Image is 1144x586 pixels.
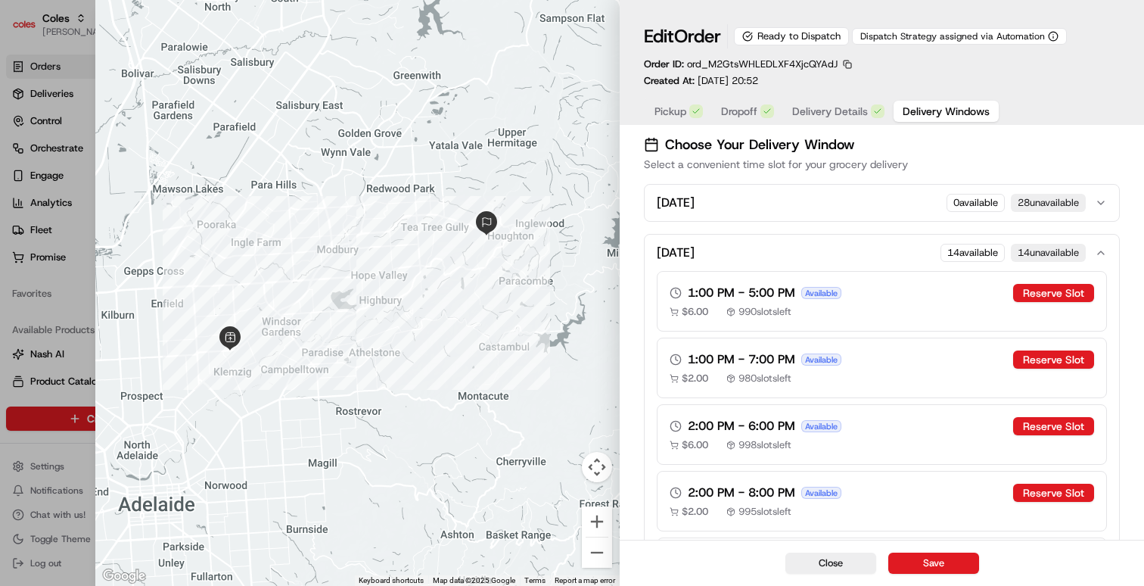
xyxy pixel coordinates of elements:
span: Pickup [654,104,686,119]
button: Close [785,553,876,574]
span: Map data ©2025 Google [433,576,515,584]
span: Pylon [151,335,183,346]
span: 2:00 PM - 6:00 PM [688,417,795,435]
img: 1756434665150-4e636765-6d04-44f2-b13a-1d7bbed723a0 [32,145,59,172]
button: Start new chat [257,149,275,167]
a: 📗Knowledge Base [9,291,122,319]
div: 0 available [947,194,1005,212]
span: API Documentation [143,298,243,313]
div: Available [801,487,841,499]
p: Order ID: [644,58,838,71]
div: 📗 [15,299,27,311]
a: Open this area in Google Maps (opens a new window) [99,566,149,586]
p: Select a convenient time slot for your grocery delivery [644,157,1120,172]
img: Joseph V. [15,220,39,245]
span: 1:00 PM - 5:00 PM [688,284,795,302]
div: Available [801,420,841,432]
button: Reserve Slot [1013,417,1094,435]
span: 990 slot s left [738,305,791,319]
h4: [DATE] [657,194,695,212]
button: Map camera controls [582,452,612,482]
span: Dispatch Strategy assigned via Automation [860,30,1045,42]
span: 998 slot s left [738,438,791,452]
div: 28 unavailable [1011,194,1086,212]
img: Google [99,566,149,586]
span: ord_M2GtsWHLEDLXF4XjcQYAdJ [687,58,838,70]
div: Available [801,354,841,366]
a: Report a map error [555,576,615,584]
button: Zoom in [582,507,612,537]
p: Created At: [644,74,758,88]
button: Keyboard shortcuts [359,575,424,586]
span: 995 slot s left [738,505,791,519]
h1: Edit [644,24,721,48]
span: 980 slot s left [738,372,791,385]
div: 💻 [128,299,140,311]
button: Save [888,553,979,574]
h3: Choose Your Delivery Window [644,134,1120,155]
span: [DATE] 20:52 [698,74,758,87]
a: Powered byPylon [107,334,183,346]
button: See all [235,194,275,212]
div: Available [801,287,841,299]
button: [DATE]14available14unavailable [645,235,1119,271]
span: Delivery Details [792,104,868,119]
button: Reserve Slot [1013,284,1094,302]
button: Zoom out [582,538,612,568]
img: 1736555255976-a54dd68f-1ca7-489b-9aae-adbdc363a1c4 [30,235,42,248]
span: Order [674,24,721,48]
span: 2:00 PM - 8:00 PM [688,484,795,502]
div: Past conversations [15,197,101,209]
div: Start new chat [68,145,248,160]
h4: [DATE] [657,244,695,262]
div: 14 unavailable [1011,244,1086,262]
span: Knowledge Base [30,298,116,313]
div: Ready to Dispatch [734,27,849,45]
span: • [126,235,131,247]
span: $6.00 [682,438,708,452]
a: Terms (opens in new tab) [524,576,546,584]
span: 1:00 PM - 7:00 PM [688,351,795,369]
span: $6.00 [682,305,708,319]
span: Delivery Windows [903,104,990,119]
span: [PERSON_NAME] [47,235,123,247]
a: 💻API Documentation [122,291,249,319]
button: Reserve Slot [1013,484,1094,502]
button: Dispatch Strategy assigned via Automation [852,28,1067,45]
input: Got a question? Start typing here... [39,98,272,114]
span: $2.00 [682,372,708,385]
span: [DATE] [134,235,165,247]
span: $2.00 [682,505,708,519]
span: Dropoff [721,104,757,119]
img: Nash [15,15,45,45]
p: Welcome 👋 [15,61,275,85]
button: Reserve Slot [1013,351,1094,369]
button: [DATE]0available28unavailable [645,185,1119,221]
div: We're available if you need us! [68,160,208,172]
img: 1736555255976-a54dd68f-1ca7-489b-9aae-adbdc363a1c4 [15,145,42,172]
div: 14 available [940,244,1005,262]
